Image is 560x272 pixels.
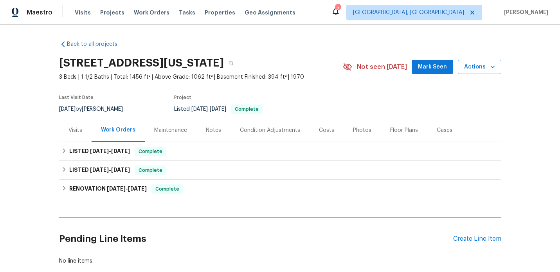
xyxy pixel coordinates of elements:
span: Properties [205,9,235,16]
span: - [191,106,226,112]
span: Work Orders [134,9,169,16]
span: - [90,148,130,154]
span: Mark Seen [418,62,447,72]
span: 3 Beds | 1 1/2 Baths | Total: 1456 ft² | Above Grade: 1062 ft² | Basement Finished: 394 ft² | 1970 [59,73,343,81]
div: Condition Adjustments [240,126,300,134]
h2: [STREET_ADDRESS][US_STATE] [59,59,224,67]
div: RENOVATION [DATE]-[DATE]Complete [59,180,501,198]
span: Not seen [DATE] [357,63,407,71]
div: No line items. [59,257,501,265]
span: [DATE] [210,106,226,112]
span: Actions [464,62,495,72]
h6: RENOVATION [69,184,147,194]
h6: LISTED [69,166,130,175]
a: Back to all projects [59,40,134,48]
span: Complete [152,185,182,193]
div: Maintenance [154,126,187,134]
div: LISTED [DATE]-[DATE]Complete [59,161,501,180]
span: - [107,186,147,191]
span: Maestro [27,9,52,16]
span: [DATE] [90,167,109,173]
span: - [90,167,130,173]
div: Visits [68,126,82,134]
span: [GEOGRAPHIC_DATA], [GEOGRAPHIC_DATA] [353,9,464,16]
div: Photos [353,126,371,134]
span: [DATE] [111,148,130,154]
span: Complete [232,107,262,112]
div: Costs [319,126,334,134]
span: Last Visit Date [59,95,94,100]
button: Mark Seen [412,60,453,74]
span: Tasks [179,10,195,15]
div: by [PERSON_NAME] [59,104,132,114]
span: [DATE] [191,106,208,112]
div: Work Orders [101,126,135,134]
span: Complete [135,166,166,174]
span: Visits [75,9,91,16]
span: Geo Assignments [245,9,295,16]
div: Notes [206,126,221,134]
span: [PERSON_NAME] [501,9,548,16]
span: [DATE] [128,186,147,191]
span: [DATE] [59,106,76,112]
div: Floor Plans [390,126,418,134]
span: Complete [135,148,166,155]
span: Listed [174,106,263,112]
h6: LISTED [69,147,130,156]
h2: Pending Line Items [59,221,453,257]
div: Create Line Item [453,235,501,243]
span: [DATE] [111,167,130,173]
div: LISTED [DATE]-[DATE]Complete [59,142,501,161]
span: Project [174,95,191,100]
div: Cases [437,126,452,134]
span: [DATE] [90,148,109,154]
button: Actions [458,60,501,74]
div: 2 [335,5,340,13]
button: Copy Address [224,56,238,70]
span: [DATE] [107,186,126,191]
span: Projects [100,9,124,16]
